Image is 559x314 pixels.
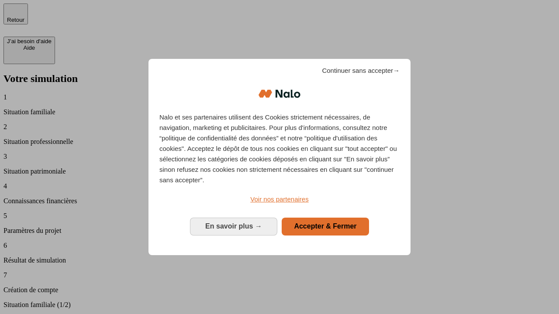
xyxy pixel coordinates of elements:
img: Logo [259,81,300,107]
span: En savoir plus → [205,222,262,230]
p: Nalo et ses partenaires utilisent des Cookies strictement nécessaires, de navigation, marketing e... [159,112,400,185]
span: Voir nos partenaires [250,195,308,203]
a: Voir nos partenaires [159,194,400,205]
span: Continuer sans accepter→ [322,65,400,76]
button: Accepter & Fermer: Accepter notre traitement des données et fermer [282,218,369,235]
span: Accepter & Fermer [294,222,356,230]
div: Bienvenue chez Nalo Gestion du consentement [148,59,411,255]
button: En savoir plus: Configurer vos consentements [190,218,277,235]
